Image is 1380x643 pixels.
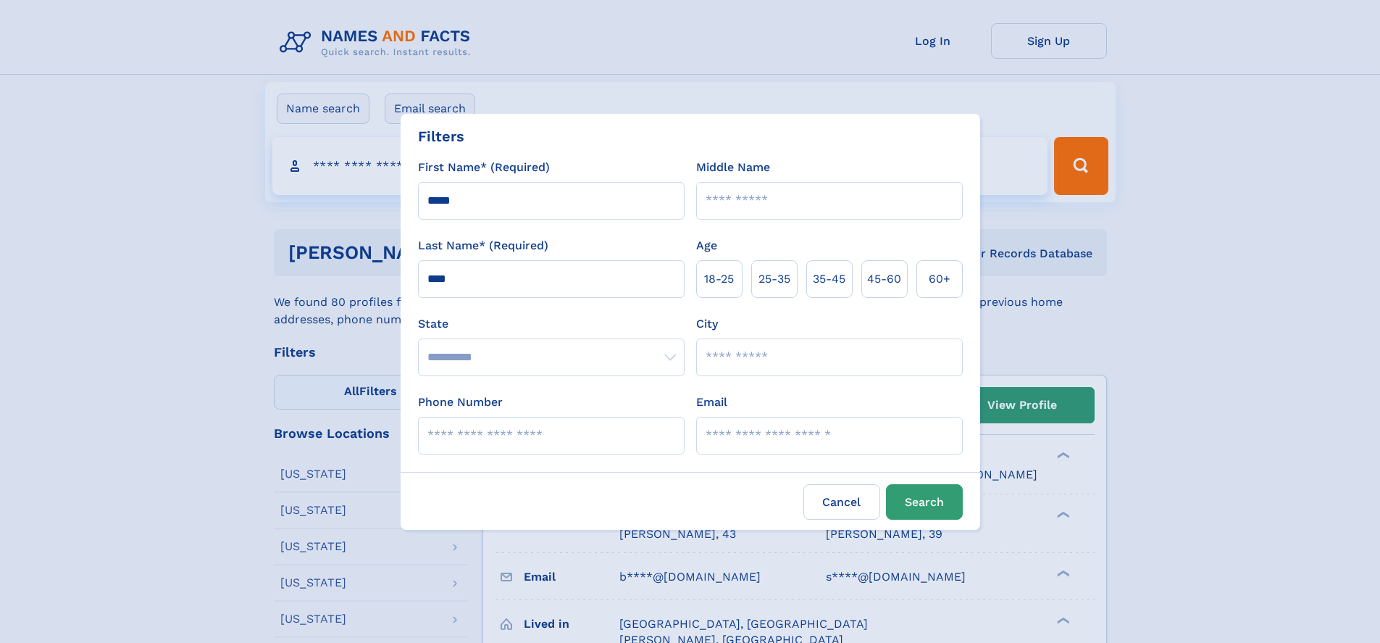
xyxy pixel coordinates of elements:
[886,484,963,520] button: Search
[758,270,790,288] span: 25‑35
[813,270,845,288] span: 35‑45
[418,159,550,176] label: First Name* (Required)
[867,270,901,288] span: 45‑60
[418,237,548,254] label: Last Name* (Required)
[696,315,718,333] label: City
[929,270,950,288] span: 60+
[418,315,685,333] label: State
[418,125,464,147] div: Filters
[696,159,770,176] label: Middle Name
[696,394,727,411] label: Email
[418,394,503,411] label: Phone Number
[803,484,880,520] label: Cancel
[704,270,734,288] span: 18‑25
[696,237,717,254] label: Age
